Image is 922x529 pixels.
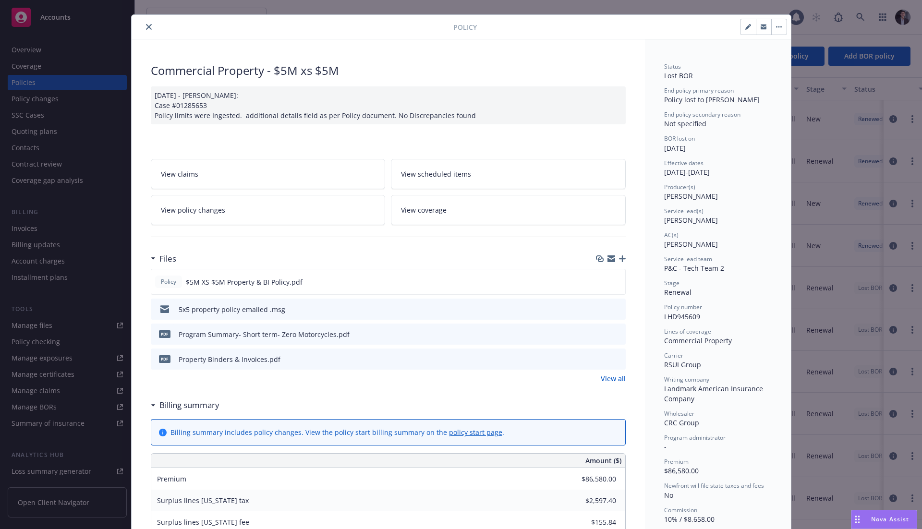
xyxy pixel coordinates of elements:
[664,433,726,442] span: Program administrator
[157,474,186,483] span: Premium
[664,110,740,119] span: End policy secondary reason
[143,21,155,33] button: close
[159,330,170,337] span: pdf
[391,159,626,189] a: View scheduled items
[401,169,471,179] span: View scheduled items
[664,264,724,273] span: P&C - Tech Team 2
[664,409,694,418] span: Wholesaler
[664,327,711,336] span: Lines of coverage
[585,456,621,466] span: Amount ($)
[664,255,712,263] span: Service lead team
[449,428,502,437] a: policy start page
[179,354,280,364] div: Property Binders & Invoices.pdf
[664,231,679,239] span: AC(s)
[157,517,249,527] span: Surplus lines [US_STATE] fee
[598,329,606,339] button: download file
[664,303,702,311] span: Policy number
[664,240,718,249] span: [PERSON_NAME]
[664,418,699,427] span: CRC Group
[664,62,681,71] span: Status
[664,192,718,201] span: [PERSON_NAME]
[597,277,605,287] button: download file
[179,329,350,339] div: Program Summary- Short term- Zero Motorcycles.pdf
[401,205,447,215] span: View coverage
[559,472,622,486] input: 0.00
[157,496,249,505] span: Surplus lines [US_STATE] tax
[186,277,303,287] span: $5M XS $5M Property & BI Policy.pdf
[851,510,917,529] button: Nova Assist
[151,159,386,189] a: View claims
[601,373,626,384] a: View all
[159,277,178,286] span: Policy
[664,351,683,360] span: Carrier
[664,183,695,191] span: Producer(s)
[559,493,622,508] input: 0.00
[151,195,386,225] a: View policy changes
[664,134,695,143] span: BOR lost on
[453,22,477,32] span: Policy
[151,86,626,124] div: [DATE] - [PERSON_NAME]: Case #01285653 Policy limits were Ingested. additional details field as p...
[159,355,170,362] span: pdf
[613,304,622,314] button: preview file
[151,62,626,79] div: Commercial Property - $5M xs $5M
[664,216,718,225] span: [PERSON_NAME]
[598,354,606,364] button: download file
[151,252,176,265] div: Files
[664,279,679,287] span: Stage
[161,205,225,215] span: View policy changes
[664,491,673,500] span: No
[159,252,176,265] h3: Files
[664,466,699,475] span: $86,580.00
[664,360,701,369] span: RSUI Group
[664,288,691,297] span: Renewal
[664,159,704,167] span: Effective dates
[664,86,734,95] span: End policy primary reason
[664,144,686,153] span: [DATE]
[170,427,504,437] div: Billing summary includes policy changes. View the policy start billing summary on the .
[664,71,693,80] span: Lost BOR
[664,457,689,466] span: Premium
[664,384,765,403] span: Landmark American Insurance Company
[664,159,772,177] div: [DATE] - [DATE]
[179,304,285,314] div: 5x5 property policy emailed .msg
[664,207,704,215] span: Service lead(s)
[598,304,606,314] button: download file
[664,95,760,104] span: Policy lost to [PERSON_NAME]
[391,195,626,225] a: View coverage
[664,442,667,451] span: -
[664,515,715,524] span: 10% / $8,658.00
[871,515,909,523] span: Nova Assist
[851,510,863,529] div: Drag to move
[613,354,622,364] button: preview file
[664,375,709,384] span: Writing company
[151,399,219,411] div: Billing summary
[664,336,772,346] div: Commercial Property
[664,506,697,514] span: Commission
[159,399,219,411] h3: Billing summary
[664,481,764,490] span: Newfront will file state taxes and fees
[161,169,198,179] span: View claims
[664,312,700,321] span: LHD945609
[664,119,706,128] span: Not specified
[613,329,622,339] button: preview file
[613,277,621,287] button: preview file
